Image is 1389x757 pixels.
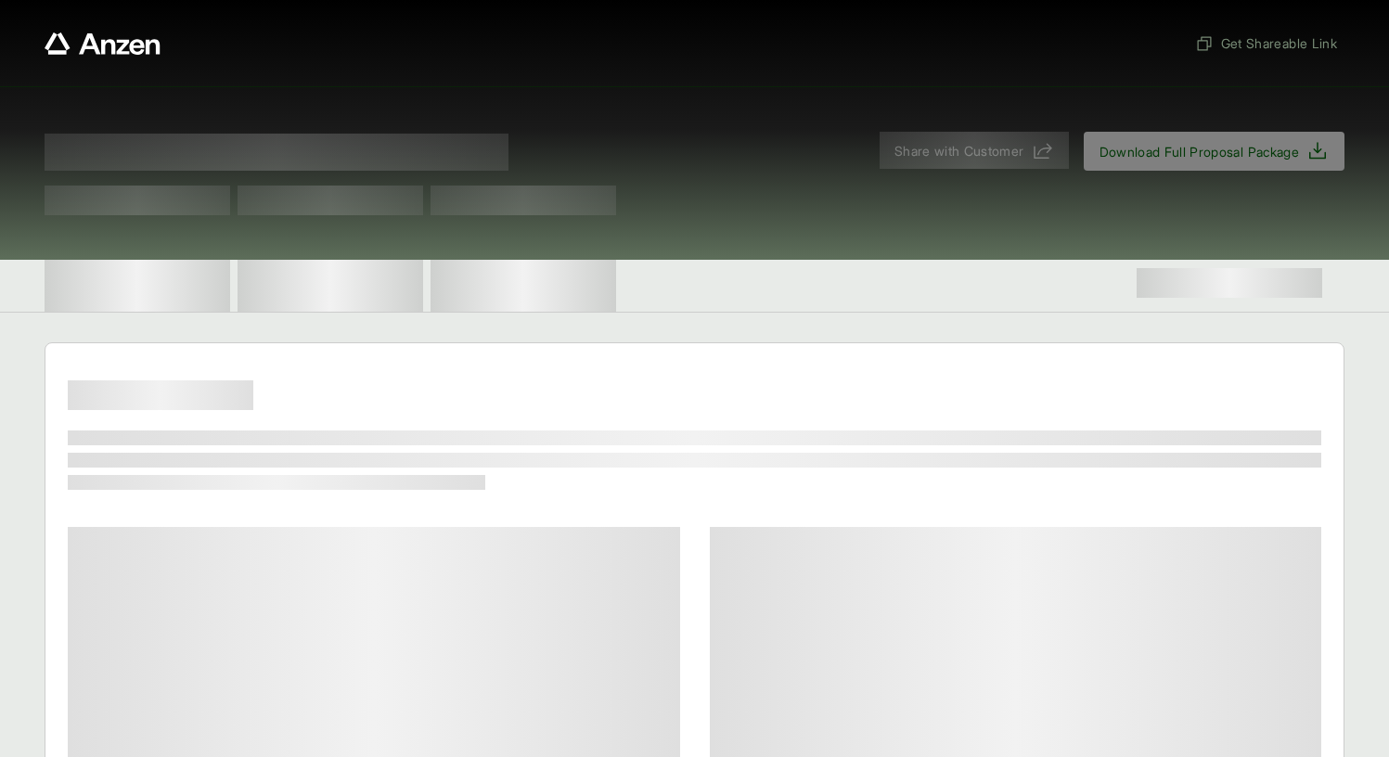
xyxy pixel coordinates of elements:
span: Share with Customer [894,141,1024,160]
span: Test [45,186,230,215]
a: Anzen website [45,32,161,55]
span: Proposal for [45,134,508,171]
span: Test [431,186,616,215]
button: Get Shareable Link [1188,26,1344,60]
span: Get Shareable Link [1195,33,1337,53]
span: Test [238,186,423,215]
